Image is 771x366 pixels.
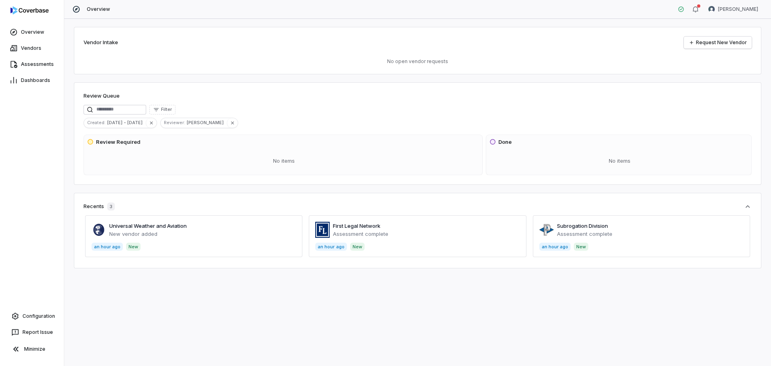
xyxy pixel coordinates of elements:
span: Configuration [22,313,55,319]
button: Recents3 [84,202,752,211]
h2: Vendor Intake [84,39,118,47]
h3: Done [498,138,512,146]
a: Universal Weather and Aviation [109,223,187,229]
button: Minimize [3,341,61,357]
a: Subrogation Division [557,223,608,229]
span: Assessments [21,61,54,67]
a: First Legal Network [333,223,380,229]
a: Configuration [3,309,61,323]
a: Dashboards [2,73,62,88]
div: No items [490,151,750,172]
a: Vendors [2,41,62,55]
span: Overview [21,29,44,35]
a: Request New Vendor [684,37,752,49]
button: Melanie Lorent avatar[PERSON_NAME] [704,3,763,15]
a: Assessments [2,57,62,72]
span: Created : [84,119,107,126]
span: [PERSON_NAME] [187,119,227,126]
a: Overview [2,25,62,39]
button: Report Issue [3,325,61,339]
span: Reviewer : [161,119,187,126]
span: Vendors [21,45,41,51]
span: [PERSON_NAME] [718,6,758,12]
span: Report Issue [22,329,53,335]
img: logo-D7KZi-bG.svg [10,6,49,14]
span: Overview [87,6,110,12]
span: Dashboards [21,77,50,84]
div: No items [87,151,481,172]
span: [DATE] - [DATE] [107,119,146,126]
span: Minimize [24,346,45,352]
span: Filter [161,106,172,112]
div: Recents [84,202,115,211]
p: No open vendor requests [84,58,752,65]
span: 3 [107,202,115,211]
h3: Review Required [96,138,141,146]
button: Filter [149,105,175,115]
img: Melanie Lorent avatar [708,6,715,12]
h1: Review Queue [84,92,120,100]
